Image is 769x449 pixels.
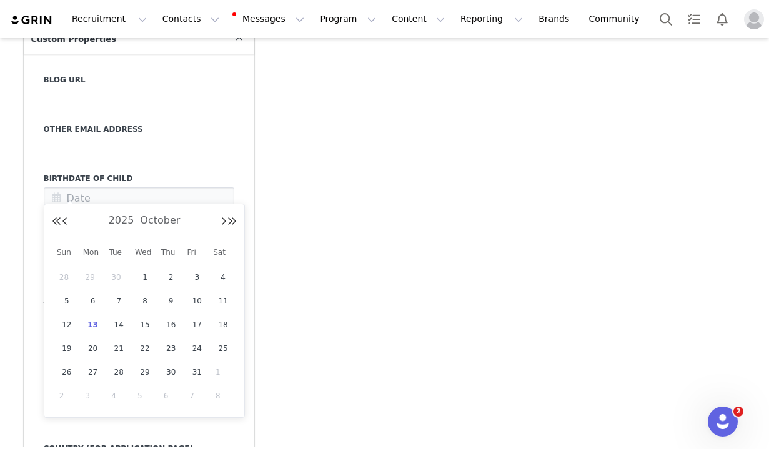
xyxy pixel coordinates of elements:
span: 23 [164,341,179,356]
span: 3 [189,270,204,285]
span: 6 [86,294,101,308]
button: Search [652,5,680,33]
span: 15 [137,317,152,332]
th: Mon [80,240,106,265]
span: 14 [111,317,126,332]
span: 2 [59,388,74,403]
span: 8 [216,388,231,403]
button: Content [384,5,452,33]
th: Tue [106,240,132,265]
span: 5 [59,294,74,308]
button: Recruitment [64,5,154,33]
button: Next Year [227,217,237,227]
span: 29 [86,270,101,285]
button: Contacts [155,5,227,33]
a: Community [582,5,653,33]
span: 24 [189,341,204,356]
button: Reporting [453,5,530,33]
th: Sat [210,240,236,265]
span: 29 [137,365,152,380]
span: October [137,214,183,226]
span: 19 [59,341,74,356]
span: 7 [189,388,204,403]
span: 30 [164,365,179,380]
body: Rich Text Area. Press ALT-0 for help. [10,10,433,24]
button: Previous Month [62,217,68,227]
span: 2 [164,270,179,285]
span: 10 [189,294,204,308]
button: Notifications [708,5,736,33]
span: 2025 [106,214,137,226]
span: 6 [164,388,179,403]
span: 8 [137,294,152,308]
button: Previous Year [52,217,62,227]
span: 3 [86,388,101,403]
a: Brands [531,5,580,33]
span: 4 [216,270,231,285]
input: Date [44,187,234,210]
span: 30 [111,270,126,285]
span: 27 [86,365,101,380]
span: 17 [189,317,204,332]
span: 12 [59,317,74,332]
span: 13 [86,317,101,332]
span: 21 [111,341,126,356]
iframe: Intercom live chat [708,407,738,437]
span: 16 [164,317,179,332]
span: 5 [137,388,152,403]
th: Thu [158,240,184,265]
th: Wed [132,240,158,265]
a: Tasks [680,5,708,33]
span: 18 [216,317,231,332]
span: 1 [216,365,231,380]
th: Sun [54,240,80,265]
label: Blog URL [44,74,234,86]
span: 28 [59,270,74,285]
label: Birthdate of child [44,173,234,184]
span: 28 [111,365,126,380]
button: Program [312,5,384,33]
span: 22 [137,341,152,356]
img: placeholder-profile.jpg [744,9,764,29]
label: Other Email Address [44,124,234,135]
button: Messages [227,5,312,33]
span: 7 [111,294,126,308]
span: 1 [137,270,152,285]
span: 25 [216,341,231,356]
button: Next Month [221,217,227,227]
th: Fri [184,240,211,265]
span: 4 [111,388,126,403]
img: grin logo [10,14,54,26]
span: 26 [59,365,74,380]
span: Custom Properties [31,33,116,46]
span: 31 [189,365,204,380]
span: 11 [216,294,231,308]
span: 2 [733,407,743,417]
span: 20 [86,341,101,356]
span: 9 [164,294,179,308]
